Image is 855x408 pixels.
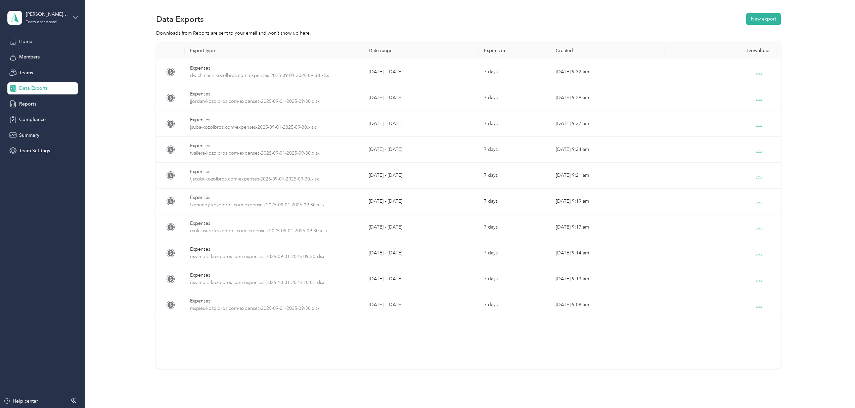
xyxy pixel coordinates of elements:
[671,48,775,53] div: Download
[479,42,550,59] th: Expires in
[550,189,666,214] td: [DATE] 9:19 am
[26,11,68,18] div: [PERSON_NAME] Bros
[190,116,358,124] div: Expenses
[190,227,358,235] span: rcolclasure-kozolbros.com-expenses-2025-09-01-2025-09-30.xlsx
[190,90,358,98] div: Expenses
[19,38,32,45] span: Home
[363,85,479,111] td: [DATE] - [DATE]
[550,266,666,292] td: [DATE] 9:13 am
[550,42,666,59] th: Created
[550,214,666,240] td: [DATE] 9:17 am
[479,111,550,137] td: 7 days
[4,398,38,405] button: Help center
[19,69,33,76] span: Teams
[550,163,666,189] td: [DATE] 9:21 am
[190,98,358,105] span: jjordan-kozolbros.com-expenses-2025-09-01-2025-09-30.xlsx
[363,111,479,137] td: [DATE] - [DATE]
[363,42,479,59] th: Date range
[190,124,358,131] span: jsuba-kozolbros.com-expenses-2025-09-01-2025-09-30.xlsx
[479,189,550,214] td: 7 days
[19,85,48,92] span: Data Exports
[190,175,358,183] span: tjacobi-kozolbros.com-expenses-2025-09-01-2025-09-30.xlsx
[363,240,479,266] td: [DATE] - [DATE]
[185,42,363,59] th: Export type
[479,292,550,318] td: 7 days
[363,59,479,85] td: [DATE] - [DATE]
[479,137,550,163] td: 7 days
[817,370,855,408] iframe: Everlance-gr Chat Button Frame
[550,240,666,266] td: [DATE] 9:14 am
[363,214,479,240] td: [DATE] - [DATE]
[479,214,550,240] td: 7 days
[156,15,204,23] h1: Data Exports
[19,147,50,154] span: Team Settings
[19,116,46,123] span: Compliance
[190,297,358,305] div: Expenses
[190,305,358,312] span: mspies-kozolbros.com-expenses-2025-09-01-2025-09-30.xlsx
[479,59,550,85] td: 7 days
[156,30,781,37] div: Downloads from Reports are sent to your email and won’t show up here.
[550,137,666,163] td: [DATE] 9:24 am
[479,266,550,292] td: 7 days
[190,201,358,209] span: tkennedy-kozolbros.com-expenses-2025-09-01-2025-09-30.xlsx
[479,85,550,111] td: 7 days
[363,137,479,163] td: [DATE] - [DATE]
[19,100,36,108] span: Reports
[363,292,479,318] td: [DATE] - [DATE]
[190,246,358,253] div: Expenses
[190,194,358,201] div: Expenses
[190,142,358,150] div: Expenses
[190,72,358,79] span: dwichmann-kozolbros.com-expenses-2025-09-01-2025-09-30.xlsx
[190,253,358,260] span: mzamora-kozolbros.com-expenses-2025-09-01-2025-09-30.xlsx
[190,272,358,279] div: Expenses
[363,266,479,292] td: [DATE] - [DATE]
[190,168,358,175] div: Expenses
[550,292,666,318] td: [DATE] 9:08 am
[19,53,40,60] span: Members
[550,59,666,85] td: [DATE] 9:32 am
[190,279,358,286] span: mzamora-kozolbros.com-expenses-2025-10-01-2025-10-02.xlsx
[190,220,358,227] div: Expenses
[190,150,358,157] span: tvallera-kozolbros.com-expenses-2025-09-01-2025-09-30.xlsx
[550,111,666,137] td: [DATE] 9:27 am
[19,132,39,139] span: Summary
[190,65,358,72] div: Expenses
[550,85,666,111] td: [DATE] 9:29 am
[746,13,781,25] button: New export
[363,163,479,189] td: [DATE] - [DATE]
[479,240,550,266] td: 7 days
[26,20,57,24] div: Team dashboard
[479,163,550,189] td: 7 days
[363,189,479,214] td: [DATE] - [DATE]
